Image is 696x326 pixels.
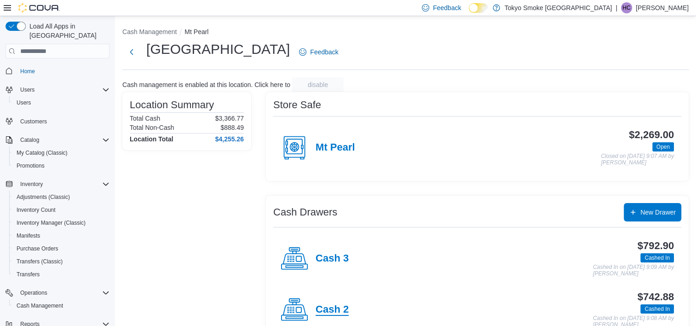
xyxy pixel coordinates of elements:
a: Inventory Count [13,204,59,215]
div: Heather Chafe [621,2,632,13]
p: Tokyo Smoke [GEOGRAPHIC_DATA] [505,2,612,13]
p: $3,366.77 [215,115,244,122]
span: Inventory Manager (Classic) [17,219,86,227]
button: Transfers [9,268,113,281]
span: Promotions [17,162,45,169]
h3: Location Summary [130,99,214,111]
span: Catalog [17,134,109,146]
h3: $2,269.00 [629,129,674,140]
button: Catalog [17,134,43,146]
span: Adjustments (Classic) [13,192,109,203]
span: Inventory Count [13,204,109,215]
span: Transfers [17,271,40,278]
span: Cashed In [640,253,674,262]
span: Customers [17,116,109,127]
button: Users [2,83,113,96]
span: Promotions [13,160,109,171]
span: Cash Management [17,302,63,309]
button: Inventory Count [9,204,113,216]
button: Cash Management [9,299,113,312]
a: Transfers (Classic) [13,256,66,267]
span: Open [652,142,674,151]
span: Cash Management [13,300,109,311]
a: Users [13,97,35,108]
button: Adjustments (Classic) [9,191,113,204]
span: Adjustments (Classic) [17,193,70,201]
span: HC [622,2,630,13]
span: Cashed In [644,305,670,313]
button: Promotions [9,159,113,172]
span: Users [17,99,31,106]
span: Purchase Orders [13,243,109,254]
button: Operations [17,287,51,298]
span: disable [308,80,328,89]
span: My Catalog (Classic) [17,149,68,157]
span: Cashed In [644,254,670,262]
a: Home [17,66,39,77]
h3: Cash Drawers [273,207,337,218]
h3: Store Safe [273,99,321,111]
a: Adjustments (Classic) [13,192,74,203]
h3: $792.90 [638,240,674,251]
span: Manifests [13,230,109,241]
span: Inventory [17,179,109,190]
button: Purchase Orders [9,242,113,255]
span: Purchase Orders [17,245,58,252]
p: $888.49 [220,124,244,131]
button: Users [17,84,38,95]
h3: $742.88 [638,291,674,303]
button: Inventory [2,178,113,191]
a: Transfers [13,269,43,280]
button: New Drawer [624,203,681,221]
span: My Catalog (Classic) [13,147,109,158]
button: Catalog [2,134,113,146]
input: Dark Mode [469,3,488,13]
button: Transfers (Classic) [9,255,113,268]
button: Mt Pearl [184,28,208,35]
p: Cash management is enabled at this location. Click here to [122,81,290,88]
button: Next [122,43,141,61]
button: Inventory [17,179,46,190]
span: Customers [20,118,47,125]
h4: Mt Pearl [316,142,355,154]
span: Open [656,143,670,151]
button: Operations [2,286,113,299]
span: Cashed In [640,304,674,314]
button: disable [292,77,344,92]
button: My Catalog (Classic) [9,146,113,159]
h4: Cash 3 [316,253,349,265]
button: Users [9,96,113,109]
img: Cova [18,3,60,12]
span: Users [13,97,109,108]
span: Inventory Manager (Classic) [13,217,109,228]
span: Users [20,86,35,93]
span: Operations [17,287,109,298]
span: Transfers [13,269,109,280]
a: Promotions [13,160,48,171]
h4: $4,255.26 [215,135,244,143]
span: Users [17,84,109,95]
span: Inventory Count [17,206,56,214]
a: Customers [17,116,51,127]
span: Feedback [310,47,338,57]
span: New Drawer [640,208,676,217]
a: Inventory Manager (Classic) [13,217,89,228]
p: [PERSON_NAME] [636,2,689,13]
span: Transfers (Classic) [17,258,63,265]
span: Transfers (Classic) [13,256,109,267]
a: Manifests [13,230,44,241]
span: Load All Apps in [GEOGRAPHIC_DATA] [26,22,109,40]
a: Feedback [295,43,342,61]
span: Manifests [17,232,40,239]
span: Inventory [20,180,43,188]
span: Home [20,68,35,75]
h4: Location Total [130,135,173,143]
span: Operations [20,289,47,297]
button: Cash Management [122,28,177,35]
h6: Total Cash [130,115,160,122]
button: Customers [2,115,113,128]
button: Home [2,64,113,77]
h6: Total Non-Cash [130,124,174,131]
a: My Catalog (Classic) [13,147,71,158]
